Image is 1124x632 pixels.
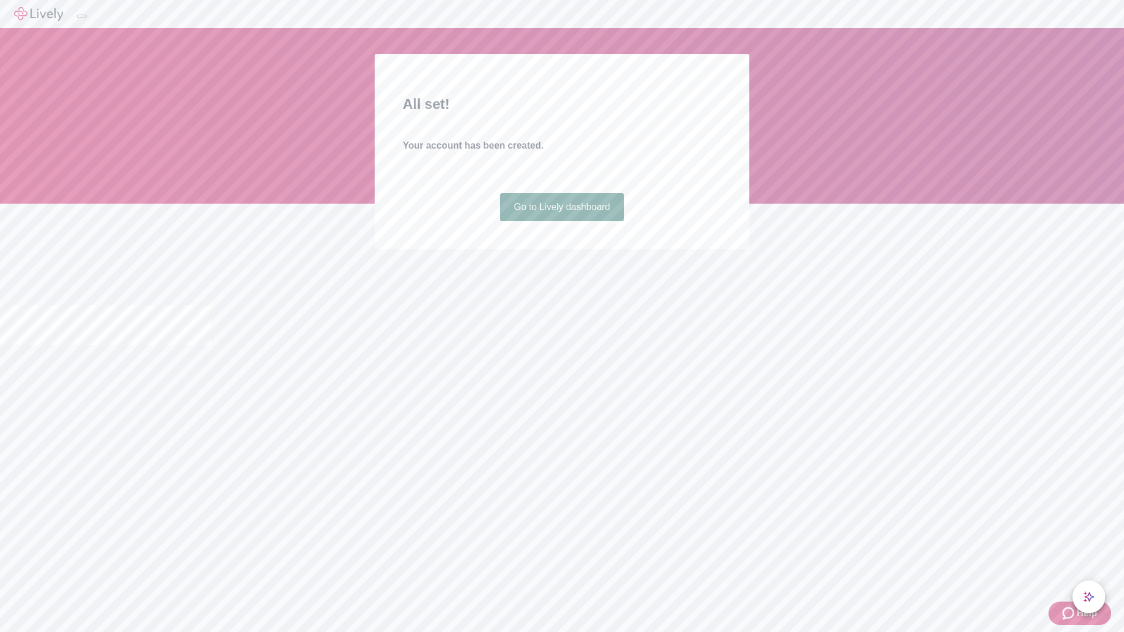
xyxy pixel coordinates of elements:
[1072,581,1105,613] button: chat
[500,193,625,221] a: Go to Lively dashboard
[1063,606,1077,620] svg: Zendesk support icon
[403,94,721,115] h2: All set!
[77,15,87,18] button: Log out
[14,7,63,21] img: Lively
[1077,606,1097,620] span: Help
[1048,602,1111,625] button: Zendesk support iconHelp
[1083,591,1095,603] svg: Lively AI Assistant
[403,139,721,153] h4: Your account has been created.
